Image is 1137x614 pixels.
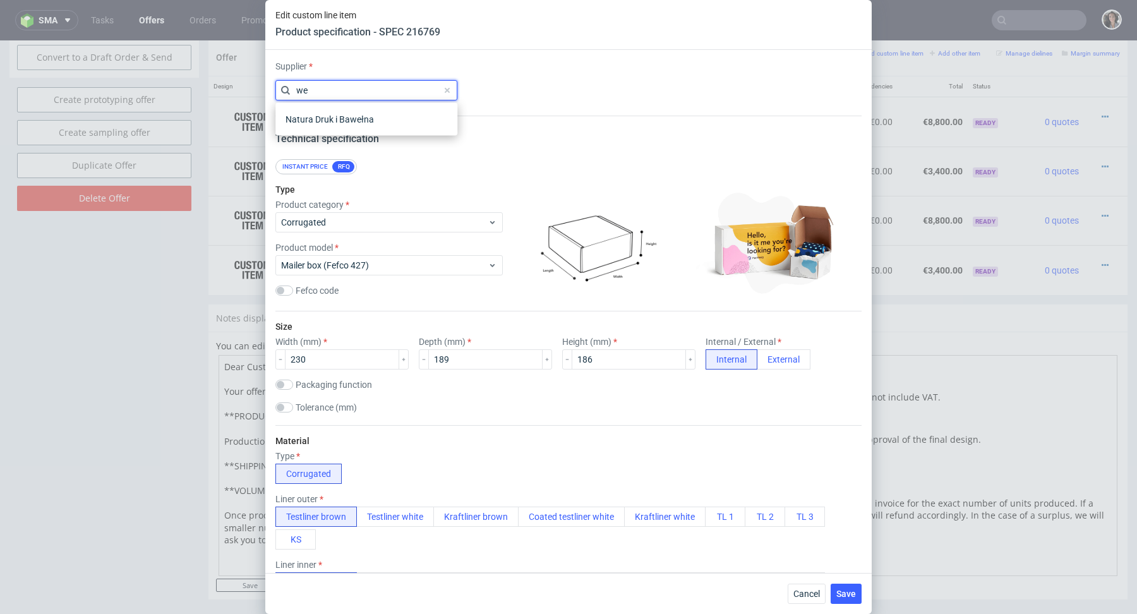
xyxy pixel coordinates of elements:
[898,56,968,106] td: €8,800.00
[855,9,923,16] small: Add custom line item
[624,507,706,527] button: Kraftliner white
[996,9,1052,16] small: Manage dielines
[831,584,862,604] button: Save
[827,56,897,106] td: €0.00
[333,161,355,172] div: RFQ
[785,507,825,527] button: TL 3
[788,584,826,604] button: Cancel
[385,239,434,248] span: Source:
[208,36,323,57] th: Design
[208,264,1128,292] div: Notes displayed below the Offer
[785,572,825,593] button: TL 3
[296,402,357,412] label: Tolerance (mm)
[827,106,897,155] td: €0.00
[385,211,520,224] span: Mailer box 330x105x105 mm Inner
[281,216,488,229] span: Corrugated
[657,106,707,155] td: 5000
[572,349,686,370] input: mm
[793,589,820,598] span: Cancel
[17,80,191,105] a: Create sampling offer
[410,189,434,198] a: CBLE-1
[898,36,968,57] th: Total
[522,212,568,222] span: SPEC- 216770
[296,380,372,390] label: Packaging function
[705,507,745,527] button: TL 1
[216,12,237,22] span: Offer
[275,572,357,593] button: Testliner brown
[275,133,379,145] span: Technical specification
[328,225,358,235] strong: 771182
[328,126,358,136] strong: 770900
[275,243,339,253] label: Product model
[275,494,323,504] label: Liner outer
[385,189,434,198] span: Source:
[518,507,625,527] button: Coated testliner white
[275,436,310,446] label: Material
[281,259,488,272] span: Mailer box (Fefco 427)
[221,164,284,196] img: ico-item-custom-a8f9c3db6a5631ce2f509e228e8b95abde266dc4376634de7b166047de09ff05.png
[707,36,757,57] th: Unit Price
[385,111,652,150] div: Custom • Custom
[275,25,440,39] header: Product specification - SPEC 216769
[275,80,457,100] input: Search...
[898,106,968,155] td: €3,400.00
[508,188,685,298] img: corrugated--mailer-box--infographic.png
[221,66,284,97] img: ico-item-custom-a8f9c3db6a5631ce2f509e228e8b95abde266dc4376634de7b166047de09ff05.png
[1045,76,1079,87] span: 0 quotes
[275,10,440,20] span: Edit custom line item
[706,349,757,370] button: Internal
[17,47,191,72] a: Create prototyping offer
[1045,175,1079,185] span: 0 quotes
[323,36,380,57] th: ID
[757,36,827,57] th: Net Total
[973,78,998,88] span: Ready
[410,239,434,248] a: CBLE-2
[757,56,827,106] td: €8,800.00
[419,337,471,347] label: Depth (mm)
[275,451,300,461] label: Type
[275,337,327,347] label: Width (mm)
[216,299,1120,538] div: You can edit this note using
[827,155,897,205] td: €0.00
[973,226,998,236] span: Ready
[385,210,652,249] div: Custom • Custom
[757,349,810,370] button: External
[707,106,757,155] td: €0.68
[973,127,998,137] span: Ready
[827,205,897,254] td: €0.00
[707,155,757,205] td: €0.88
[356,507,434,527] button: Testliner white
[695,179,851,306] img: corrugated--mailer-box--photo-min.jpg
[277,161,333,172] div: Instant price
[757,155,827,205] td: €8,800.00
[275,464,342,484] button: Corrugated
[745,507,785,527] button: TL 2
[337,299,382,311] a: markdown
[827,36,897,57] th: Dependencies
[328,175,358,185] strong: 771181
[657,155,707,205] td: 10000
[17,4,191,30] input: Convert to a Draft Order & Send
[1045,126,1079,136] span: 0 quotes
[385,160,652,200] div: Custom • Custom
[221,115,284,147] img: ico-item-custom-a8f9c3db6a5631ce2f509e228e8b95abde266dc4376634de7b166047de09ff05.png
[410,90,434,99] a: CBLE-1
[385,90,434,99] span: Source:
[221,214,284,246] img: ico-item-custom-a8f9c3db6a5631ce2f509e228e8b95abde266dc4376634de7b166047de09ff05.png
[17,112,191,138] a: Duplicate Offer
[275,60,457,73] label: Supplier
[706,9,765,16] small: Add PIM line item
[385,140,434,148] span: Source:
[428,349,543,370] input: mm
[898,155,968,205] td: €8,800.00
[968,36,1021,57] th: Status
[522,64,568,75] span: SPEC- 216614
[707,56,757,106] td: €0.88
[275,507,357,527] button: Testliner brown
[275,200,349,210] label: Product category
[328,76,358,87] strong: 770895
[898,205,968,254] td: €3,400.00
[657,56,707,106] td: 10000
[356,572,434,593] button: Testliner white
[562,337,617,347] label: Height (mm)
